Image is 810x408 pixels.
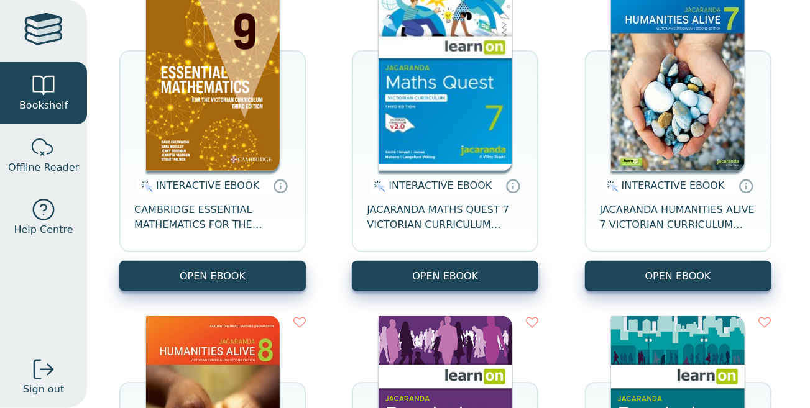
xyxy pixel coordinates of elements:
[370,179,385,194] img: interactive.svg
[134,202,291,232] span: CAMBRIDGE ESSENTIAL MATHEMATICS FOR THE VICTORIAN CURRICULUM YEAR 9 EBOOK 3E
[622,179,725,191] span: INTERACTIVE EBOOK
[23,382,64,397] span: Sign out
[367,202,523,232] span: JACARANDA MATHS QUEST 7 VICTORIAN CURRICULUM LEARNON EBOOK 3E
[600,202,757,232] span: JACARANDA HUMANITIES ALIVE 7 VICTORIAN CURRICULUM LEARNON EBOOK 2E
[352,261,538,291] button: OPEN EBOOK
[14,222,73,237] span: Help Centre
[156,179,259,191] span: INTERACTIVE EBOOK
[8,160,79,175] span: Offline Reader
[119,261,306,291] button: OPEN EBOOK
[19,98,68,113] span: Bookshelf
[273,178,288,193] a: Interactive eBooks are accessed online via the publisher’s portal. They contain interactive resou...
[585,261,771,291] button: OPEN EBOOK
[603,179,619,194] img: interactive.svg
[739,178,753,193] a: Interactive eBooks are accessed online via the publisher’s portal. They contain interactive resou...
[137,179,153,194] img: interactive.svg
[389,179,492,191] span: INTERACTIVE EBOOK
[505,178,520,193] a: Interactive eBooks are accessed online via the publisher’s portal. They contain interactive resou...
